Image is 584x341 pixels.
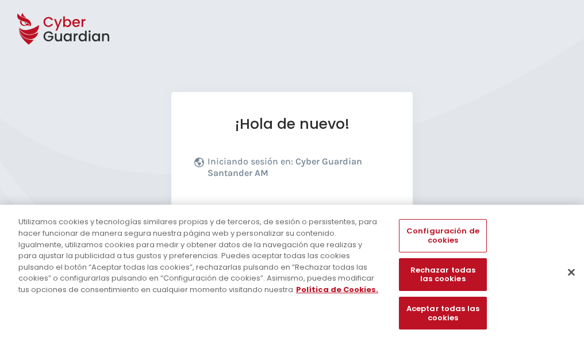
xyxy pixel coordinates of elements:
[18,216,382,295] div: Utilizamos cookies y tecnologías similares propias y de terceros, de sesión o persistentes, para ...
[399,258,486,291] button: Rechazar todas las cookies
[208,156,387,185] p: Iniciando sesión en:
[194,115,390,133] h1: ¡Hola de nuevo!
[559,259,584,285] button: Cerrar
[399,219,486,252] button: Configuración de cookies, Abre el cuadro de diálogo del centro de preferencias.
[296,283,378,294] a: Más información sobre su privacidad, se abre en una nueva pestaña
[208,156,362,178] b: Cyber Guardian Santander AM
[399,297,486,329] button: Aceptar todas las cookies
